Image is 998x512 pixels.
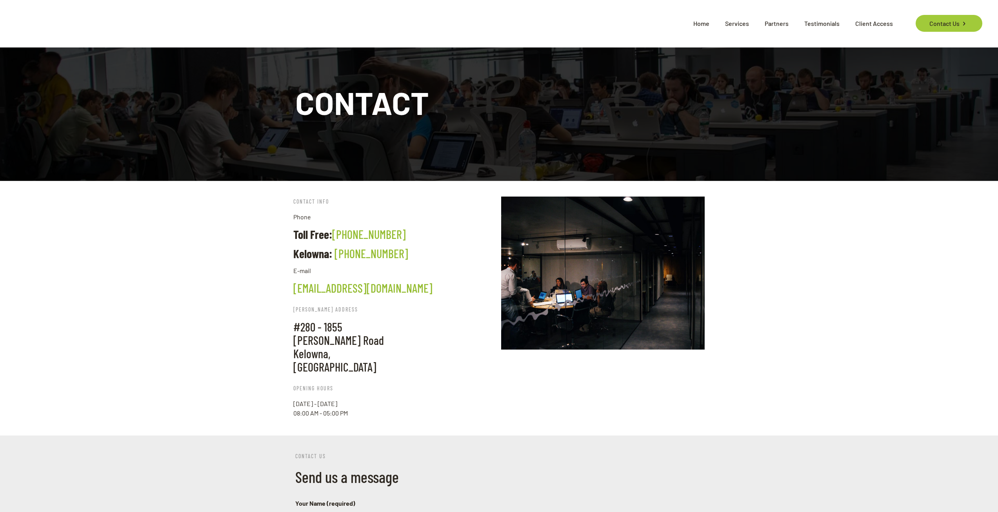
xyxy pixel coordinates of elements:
span: Partners [757,12,796,35]
p: Phone [293,212,497,222]
h6: [PERSON_NAME] ADDRESS [293,304,393,314]
span: Home [685,12,717,35]
h6: OPENING HOURS [293,383,497,393]
a: #280 - 1855[PERSON_NAME] RoadKelowna, [GEOGRAPHIC_DATA] [293,320,384,374]
strong: Toll Free: [293,227,332,241]
strong: Kelowna: [293,246,332,261]
img: contact-us1 [501,197,705,350]
a: [EMAIL_ADDRESS][DOMAIN_NAME] [293,281,433,295]
a: Contact Us [916,15,982,32]
a: [PHONE_NUMBER] [332,227,406,241]
span: Client Access [847,12,901,35]
p: [DATE] - [DATE] 08:00 AM - 05:00 PM [293,399,497,418]
p: E-mail [293,266,497,275]
h6: CONTACT US [295,451,703,461]
h6: CONTACT INFO [293,197,497,206]
h3: Send us a message [295,467,703,486]
span: Testimonials [796,12,847,35]
span: Services [717,12,757,35]
a: [PHONE_NUMBER] [334,246,408,261]
h1: CONTACT [295,87,703,118]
